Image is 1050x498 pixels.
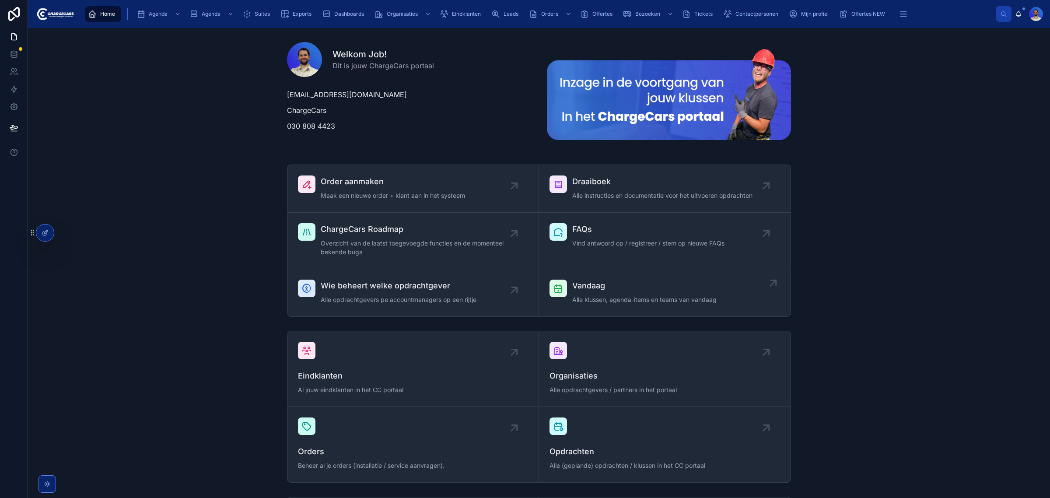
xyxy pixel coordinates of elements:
[549,386,780,394] span: Alle opdrachtgevers / partners in het portaal
[287,165,539,213] a: Order aanmakenMaak een nieuwe order + klant aan in het systeem
[547,49,791,140] img: 23681-Frame-213-(2).png
[539,269,791,316] a: VandaagAlle klussen, agenda-items en teams van vandaag
[452,11,481,18] span: Eindklanten
[293,11,311,18] span: Exports
[549,461,780,470] span: Alle (geplande) opdrachten / klussen in het CC portaal
[526,6,576,22] a: Orders
[786,6,835,22] a: Mijn profiel
[836,6,891,22] a: Offertes NEW
[735,11,778,18] span: Contactpersonen
[85,6,121,22] a: Home
[35,7,74,21] img: App logo
[504,11,518,18] span: Leads
[202,11,220,18] span: Agenda
[539,213,791,269] a: FAQsVind antwoord op / registreer / stem op nieuwe FAQs
[572,223,724,235] span: FAQs
[549,370,780,382] span: Organisaties
[437,6,487,22] a: Eindklanten
[298,386,528,394] span: Al jouw eindklanten in het CC portaal
[334,11,364,18] span: Dashboards
[321,223,514,235] span: ChargeCars Roadmap
[332,60,434,71] span: Dit is jouw ChargeCars portaal
[387,11,418,18] span: Organisaties
[572,295,717,304] span: Alle klussen, agenda-items en teams van vandaag
[287,407,539,482] a: OrdersBeheer al je orders (installatie / service aanvragen).
[319,6,370,22] a: Dashboards
[694,11,713,18] span: Tickets
[635,11,660,18] span: Bezoeken
[321,191,465,200] span: Maak een nieuwe order + klant aan in het systeem
[539,331,791,407] a: OrganisatiesAlle opdrachtgevers / partners in het portaal
[721,6,784,22] a: Contactpersonen
[321,280,476,292] span: Wie beheert welke opdrachtgever
[332,48,434,60] h1: Welkom Job!
[149,11,168,18] span: Agenda
[287,89,531,100] p: [EMAIL_ADDRESS][DOMAIN_NAME]
[489,6,525,22] a: Leads
[187,6,238,22] a: Agenda
[278,6,318,22] a: Exports
[851,11,885,18] span: Offertes NEW
[592,11,612,18] span: Offertes
[549,445,780,458] span: Opdrachten
[572,280,717,292] span: Vandaag
[572,175,752,188] span: Draaiboek
[255,11,270,18] span: Suites
[539,407,791,482] a: OpdrachtenAlle (geplande) opdrachten / klussen in het CC portaal
[287,331,539,407] a: EindklantenAl jouw eindklanten in het CC portaal
[801,11,829,18] span: Mijn profiel
[287,213,539,269] a: ChargeCars RoadmapOverzicht van de laatst toegevoegde functies en de momenteel bekende bugs
[287,269,539,316] a: Wie beheert welke opdrachtgeverAlle opdrachtgevers pe accountmanagers op een rijtje
[577,6,619,22] a: Offertes
[298,445,528,458] span: Orders
[100,11,115,18] span: Home
[287,121,531,131] p: 030 808 4423
[541,11,558,18] span: Orders
[240,6,276,22] a: Suites
[81,4,996,24] div: scrollable content
[298,461,528,470] span: Beheer al je orders (installatie / service aanvragen).
[572,191,752,200] span: Alle instructies en documentatie voor het uitvoeren opdrachten
[321,239,514,256] span: Overzicht van de laatst toegevoegde functies en de momenteel bekende bugs
[321,175,465,188] span: Order aanmaken
[679,6,719,22] a: Tickets
[620,6,678,22] a: Bezoeken
[134,6,185,22] a: Agenda
[372,6,435,22] a: Organisaties
[539,165,791,213] a: DraaiboekAlle instructies en documentatie voor het uitvoeren opdrachten
[572,239,724,248] span: Vind antwoord op / registreer / stem op nieuwe FAQs
[287,105,531,116] p: ChargeCars
[321,295,476,304] span: Alle opdrachtgevers pe accountmanagers op een rijtje
[298,370,528,382] span: Eindklanten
